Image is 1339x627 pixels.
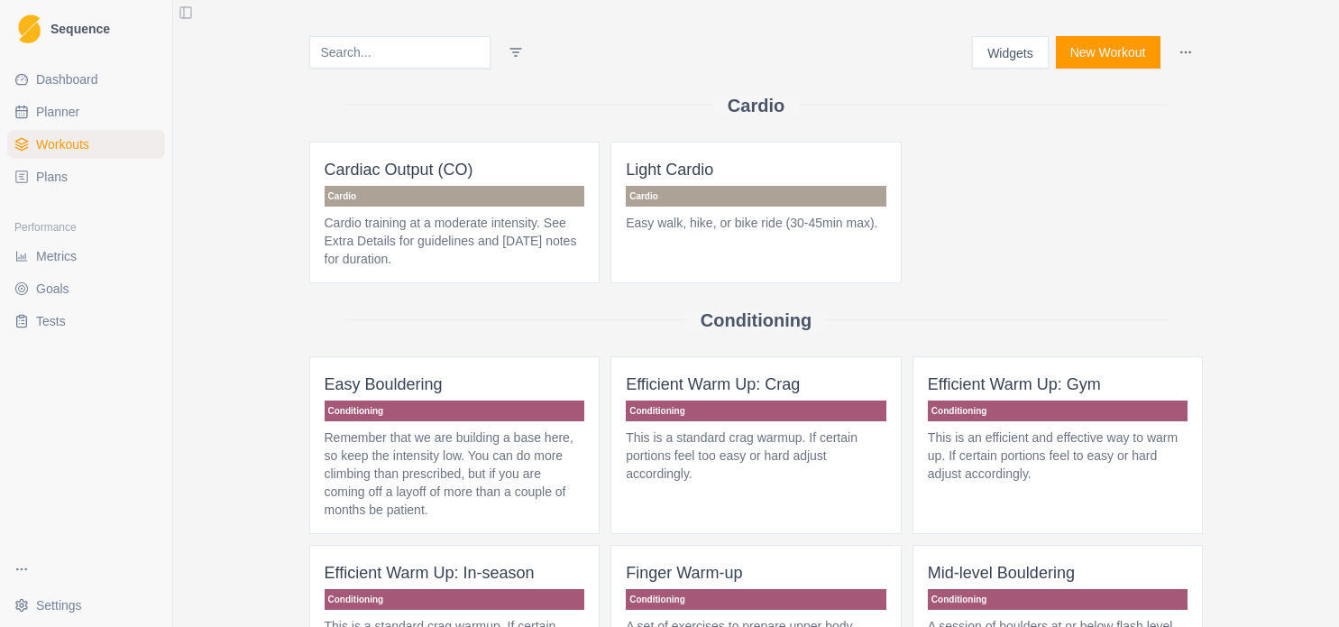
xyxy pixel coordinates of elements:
[7,307,165,336] a: Tests
[325,589,585,610] p: Conditioning
[7,65,165,94] a: Dashboard
[7,274,165,303] a: Goals
[928,401,1188,421] p: Conditioning
[7,7,165,51] a: LogoSequence
[7,591,165,620] button: Settings
[701,309,812,331] h2: Conditioning
[626,372,886,397] p: Efficient Warm Up: Crag
[7,97,165,126] a: Planner
[36,247,77,265] span: Metrics
[972,36,1049,69] button: Widgets
[1056,36,1160,69] button: New Workout
[928,560,1188,586] p: Mid-level Bouldering
[18,14,41,44] img: Logo
[325,560,585,586] p: Efficient Warm Up: In-season
[325,157,585,182] p: Cardiac Output (CO)
[7,213,165,242] div: Performance
[626,560,886,586] p: Finger Warm-up
[36,168,68,186] span: Plans
[928,429,1188,483] p: This is an efficient and effective way to warm up. If certain portions feel to easy or hard adjus...
[626,429,886,483] p: This is a standard crag warmup. If certain portions feel too easy or hard adjust accordingly.
[50,23,110,35] span: Sequence
[36,103,79,121] span: Planner
[626,157,886,182] p: Light Cardio
[36,135,89,153] span: Workouts
[309,36,491,69] input: Search...
[626,589,886,610] p: Conditioning
[325,186,585,207] p: Cardio
[325,372,585,397] p: Easy Bouldering
[36,280,69,298] span: Goals
[626,214,886,232] p: Easy walk, hike, or bike ride (30-45min max).
[325,214,585,268] p: Cardio training at a moderate intensity. See Extra Details for guidelines and [DATE] notes for du...
[7,130,165,159] a: Workouts
[626,186,886,207] p: Cardio
[36,312,66,330] span: Tests
[626,401,886,421] p: Conditioning
[728,95,784,116] h2: Cardio
[36,70,98,88] span: Dashboard
[7,242,165,271] a: Metrics
[928,372,1188,397] p: Efficient Warm Up: Gym
[325,401,585,421] p: Conditioning
[7,162,165,191] a: Plans
[928,589,1188,610] p: Conditioning
[325,429,585,519] p: Remember that we are building a base here, so keep the intensity low. You can do more climbing th...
